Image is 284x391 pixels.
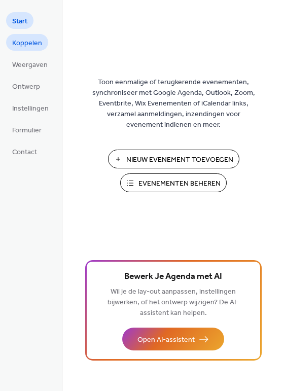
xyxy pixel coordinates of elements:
[126,155,233,165] span: Nieuw Evenement Toevoegen
[138,179,221,189] span: Evenementen Beheren
[12,82,40,92] span: Ontwerp
[108,150,239,168] button: Nieuw Evenement Toevoegen
[6,121,48,138] a: Formulier
[137,335,195,345] span: Open AI-assistent
[12,60,48,70] span: Weergaven
[124,270,222,284] span: Bewerk Je Agenda met AI
[6,34,48,51] a: Koppelen
[6,12,33,29] a: Start
[12,103,49,114] span: Instellingen
[12,125,42,136] span: Formulier
[12,147,37,158] span: Contact
[108,285,239,320] span: Wil je de lay-out aanpassen, instellingen bijwerken, of het ontwerp wijzigen? De AI-assistent kan...
[6,78,46,94] a: Ontwerp
[122,328,224,350] button: Open AI-assistent
[12,16,27,27] span: Start
[6,99,55,116] a: Instellingen
[90,77,257,130] span: Toon eenmalige of terugkerende evenementen, synchroniseer met Google Agenda, Outlook, Zoom, Event...
[12,38,42,49] span: Koppelen
[6,143,43,160] a: Contact
[6,56,54,73] a: Weergaven
[120,173,227,192] button: Evenementen Beheren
